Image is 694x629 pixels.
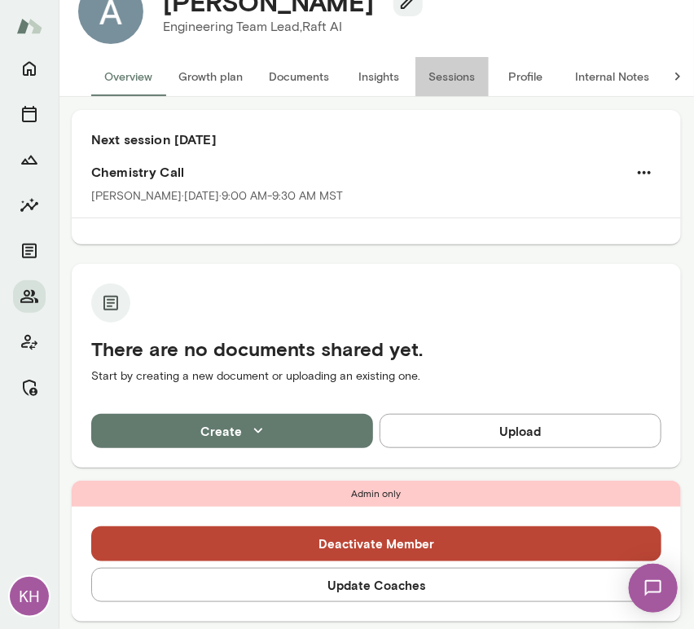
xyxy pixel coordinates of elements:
p: [PERSON_NAME] · [DATE] · 9:00 AM-9:30 AM MST [91,188,343,205]
button: Profile [489,57,562,96]
button: Insights [342,57,415,96]
h6: Next session [DATE] [91,130,661,149]
p: Engineering Team Lead, Raft AI [163,17,410,37]
h5: There are no documents shared yet. [91,336,661,362]
button: Growth Plan [13,143,46,176]
button: Members [13,280,46,313]
button: Overview [91,57,165,96]
button: Client app [13,326,46,358]
h6: Chemistry Call [91,162,661,182]
button: Documents [13,235,46,267]
button: Internal Notes [562,57,662,96]
img: Mento [16,11,42,42]
button: Home [13,52,46,85]
p: Start by creating a new document or uploading an existing one. [91,368,661,385]
button: Deactivate Member [91,526,661,561]
button: Sessions [13,98,46,130]
button: Documents [256,57,342,96]
button: Upload [380,414,661,448]
div: Admin only [72,481,681,507]
div: KH [10,577,49,616]
button: Update Coaches [91,568,661,602]
button: Insights [13,189,46,222]
button: Growth plan [165,57,256,96]
button: Sessions [415,57,489,96]
button: Manage [13,372,46,404]
button: Create [91,414,373,448]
